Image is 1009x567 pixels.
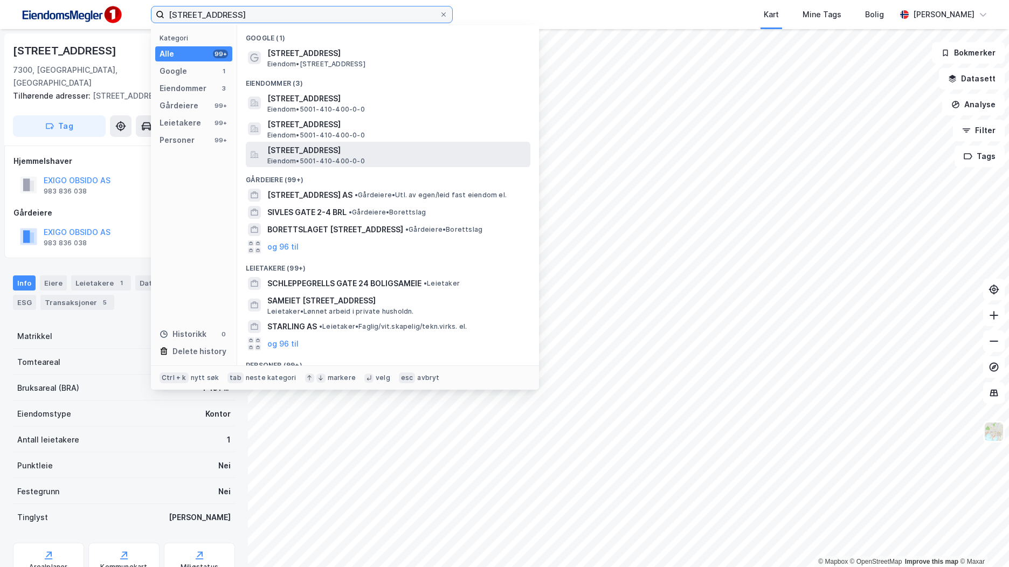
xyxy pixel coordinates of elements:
[17,3,125,27] img: F4PB6Px+NJ5v8B7XTbfpPpyloAAAAASUVORK5CYII=
[246,374,296,382] div: neste kategori
[267,294,526,307] span: SAMEIET [STREET_ADDRESS]
[13,275,36,291] div: Info
[40,295,114,310] div: Transaksjoner
[17,330,52,343] div: Matrikkel
[984,421,1004,442] img: Z
[942,94,1005,115] button: Analyse
[955,515,1009,567] div: Kontrollprogram for chat
[355,191,358,199] span: •
[44,187,87,196] div: 983 836 038
[213,136,228,144] div: 99+
[160,99,198,112] div: Gårdeiere
[267,144,526,157] span: [STREET_ADDRESS]
[349,208,426,217] span: Gårdeiere • Borettslag
[267,131,365,140] span: Eiendom • 5001-410-400-0-0
[135,275,176,291] div: Datasett
[764,8,779,21] div: Kart
[319,322,467,331] span: Leietaker • Faglig/vit.skapelig/tekn.virks. el.
[17,382,79,395] div: Bruksareal (BRA)
[803,8,841,21] div: Mine Tags
[237,167,539,186] div: Gårdeiere (99+)
[267,60,365,68] span: Eiendom • [STREET_ADDRESS]
[13,206,234,219] div: Gårdeiere
[13,115,106,137] button: Tag
[405,225,482,234] span: Gårdeiere • Borettslag
[219,330,228,338] div: 0
[13,89,226,102] div: [STREET_ADDRESS]
[267,277,421,290] span: SCHLEPPEGRELLS GATE 24 BOLIGSAMEIE
[955,515,1009,567] iframe: Chat Widget
[164,6,439,23] input: Søk på adresse, matrikkel, gårdeiere, leietakere eller personer
[424,279,427,287] span: •
[13,295,36,310] div: ESG
[267,223,403,236] span: BORETTSLAGET [STREET_ADDRESS]
[237,255,539,275] div: Leietakere (99+)
[13,91,93,100] span: Tilhørende adresser:
[237,25,539,45] div: Google (1)
[955,146,1005,167] button: Tags
[267,206,347,219] span: SIVLES GATE 2-4 BRL
[17,485,59,498] div: Festegrunn
[267,189,353,202] span: [STREET_ADDRESS] AS
[219,67,228,75] div: 1
[376,374,390,382] div: velg
[267,240,299,253] button: og 96 til
[213,101,228,110] div: 99+
[267,118,526,131] span: [STREET_ADDRESS]
[160,116,201,129] div: Leietakere
[169,511,231,524] div: [PERSON_NAME]
[267,105,365,114] span: Eiendom • 5001-410-400-0-0
[160,328,206,341] div: Historikk
[116,278,127,288] div: 1
[160,34,232,42] div: Kategori
[17,407,71,420] div: Eiendomstype
[44,239,87,247] div: 983 836 038
[13,42,119,59] div: [STREET_ADDRESS]
[237,352,539,372] div: Personer (99+)
[349,208,352,216] span: •
[218,485,231,498] div: Nei
[172,345,226,358] div: Delete history
[17,459,53,472] div: Punktleie
[953,120,1005,141] button: Filter
[328,374,356,382] div: markere
[267,320,317,333] span: STARLING AS
[227,433,231,446] div: 1
[355,191,507,199] span: Gårdeiere • Utl. av egen/leid fast eiendom el.
[160,82,206,95] div: Eiendommer
[213,119,228,127] div: 99+
[905,558,958,565] a: Improve this map
[267,307,414,316] span: Leietaker • Lønnet arbeid i private husholdn.
[227,372,244,383] div: tab
[219,84,228,93] div: 3
[17,356,60,369] div: Tomteareal
[267,47,526,60] span: [STREET_ADDRESS]
[424,279,460,288] span: Leietaker
[399,372,416,383] div: esc
[932,42,1005,64] button: Bokmerker
[13,64,176,89] div: 7300, [GEOGRAPHIC_DATA], [GEOGRAPHIC_DATA]
[17,433,79,446] div: Antall leietakere
[191,374,219,382] div: nytt søk
[865,8,884,21] div: Bolig
[160,47,174,60] div: Alle
[13,155,234,168] div: Hjemmelshaver
[160,65,187,78] div: Google
[71,275,131,291] div: Leietakere
[417,374,439,382] div: avbryt
[218,459,231,472] div: Nei
[939,68,1005,89] button: Datasett
[99,297,110,308] div: 5
[237,71,539,90] div: Eiendommer (3)
[818,558,848,565] a: Mapbox
[40,275,67,291] div: Eiere
[850,558,902,565] a: OpenStreetMap
[319,322,322,330] span: •
[160,134,195,147] div: Personer
[213,50,228,58] div: 99+
[267,92,526,105] span: [STREET_ADDRESS]
[267,337,299,350] button: og 96 til
[205,407,231,420] div: Kontor
[267,157,365,165] span: Eiendom • 5001-410-400-0-0
[160,372,189,383] div: Ctrl + k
